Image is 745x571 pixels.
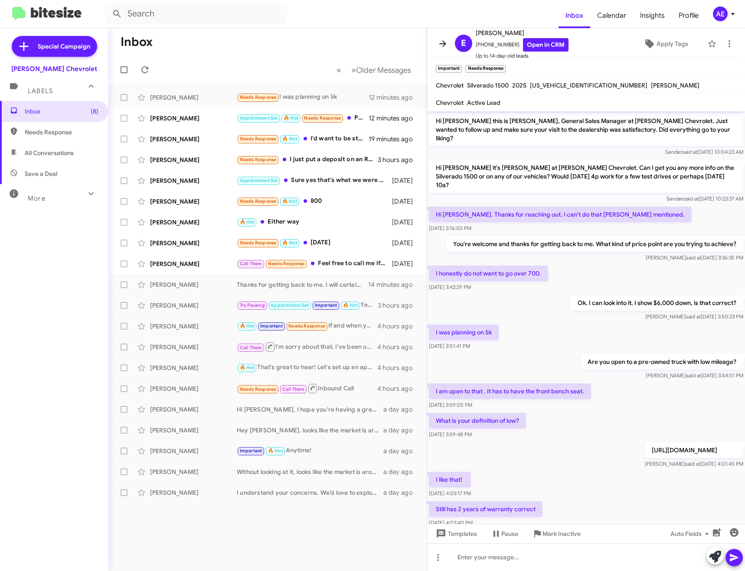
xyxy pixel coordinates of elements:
[315,302,337,308] span: Important
[150,343,237,351] div: [PERSON_NAME]
[429,383,591,399] p: I am open to that . It has to have the front bench seat.
[429,472,471,487] p: I like that!
[683,195,699,202] span: said at
[240,115,278,121] span: Appointment Set
[383,405,420,414] div: a day ago
[369,93,420,102] div: 12 minutes ago
[651,81,699,89] span: [PERSON_NAME]
[530,81,647,89] span: [US_VEHICLE_IDENTIFICATION_NUMBER]
[390,239,420,247] div: [DATE]
[237,113,369,123] div: Pretty much
[377,322,420,331] div: 4 hours ago
[288,323,325,329] span: Needs Response
[237,321,377,331] div: If and when you have a car in the 40-42 thousand range (or less) - let me know
[282,386,305,392] span: Call Them
[429,324,499,340] p: I was planning on 5k
[476,38,569,52] span: [PHONE_NUMBER]
[633,3,672,28] a: Insights
[377,363,420,372] div: 4 hours ago
[28,87,53,95] span: Labels
[105,3,287,24] input: Search
[150,405,237,414] div: [PERSON_NAME]
[542,526,581,542] span: Mark Inactive
[645,461,743,467] span: [PERSON_NAME] [DATE] 4:01:45 PM
[150,114,237,123] div: [PERSON_NAME]
[150,176,237,185] div: [PERSON_NAME]
[240,323,255,329] span: 🔥 Hot
[284,115,298,121] span: 🔥 Hot
[237,405,383,414] div: Hi [PERSON_NAME], I hope you're having a great day! I wanted to see if the truck or vette was bet...
[429,402,472,408] span: [DATE] 3:59:05 PM
[150,156,237,164] div: [PERSON_NAME]
[429,431,472,438] span: [DATE] 3:59:48 PM
[512,81,526,89] span: 2025
[150,280,237,289] div: [PERSON_NAME]
[240,345,262,350] span: Call Them
[237,467,383,476] div: Without looking at it, looks like the market is around $18k for trade in.
[150,218,237,227] div: [PERSON_NAME]
[240,178,278,183] span: Appointment Set
[429,501,542,517] p: Still has 2 years of warranty correct
[645,442,743,458] p: [URL][DOMAIN_NAME]
[304,115,341,121] span: Needs Response
[237,341,377,352] div: I'm sorry about that, I've been on and off the phone all morning. I'm around if you need me.
[150,322,237,331] div: [PERSON_NAME]
[237,488,383,497] div: I understand your concerns. We’d love to explore options with you. Would you like to schedule an ...
[429,113,743,146] p: Hi [PERSON_NAME] this is [PERSON_NAME], General Sales Manager at [PERSON_NAME] Chevrolet. Just wa...
[670,526,712,542] span: Auto Fields
[369,114,420,123] div: 12 minutes ago
[559,3,590,28] a: Inbox
[11,65,97,73] div: [PERSON_NAME] Chevrolet
[429,284,471,290] span: [DATE] 3:42:29 PM
[672,3,706,28] a: Profile
[581,354,743,370] p: Are you open to a pre-owned truck with low mileage?
[686,313,701,320] span: said at
[646,372,743,379] span: [PERSON_NAME] [DATE] 3:54:51 PM
[38,42,90,51] span: Special Campaign
[377,384,420,393] div: 4 hours ago
[240,219,255,225] span: 🔥 Hot
[377,343,420,351] div: 4 hours ago
[434,526,477,542] span: Templates
[240,365,255,370] span: 🔥 Hot
[237,363,377,373] div: That's great to hear! Let's set up an appointment to discuss the details of selling your vehicle....
[663,526,719,542] button: Auto Fields
[268,448,283,454] span: 🔥 Hot
[390,218,420,227] div: [DATE]
[237,383,377,394] div: Inbound Call
[484,526,525,542] button: Pause
[590,3,633,28] a: Calendar
[240,302,265,308] span: Try Pausing
[476,28,569,38] span: [PERSON_NAME]
[667,195,743,202] span: Sender [DATE] 10:23:37 AM
[150,447,237,455] div: [PERSON_NAME]
[240,240,277,246] span: Needs Response
[465,65,505,73] small: Needs Response
[240,386,277,392] span: Needs Response
[282,136,297,142] span: 🔥 Hot
[25,107,98,116] span: Inbox
[383,488,420,497] div: a day ago
[25,149,74,157] span: All Conversations
[501,526,518,542] span: Pause
[427,526,484,542] button: Templates
[686,372,701,379] span: said at
[429,413,526,428] p: What is your definition of low?
[150,93,237,102] div: [PERSON_NAME]
[383,447,420,455] div: a day ago
[237,300,378,310] div: Yes-- [DATE]-lol-- Thank you!!
[467,99,500,107] span: Active Lead
[240,198,277,204] span: Needs Response
[436,65,462,73] small: Important
[150,426,237,435] div: [PERSON_NAME]
[446,236,743,252] p: You're welcome and thanks for getting back to me. What kind of price point are you trying to achi...
[282,198,297,204] span: 🔥 Hot
[571,295,743,311] p: Ok. I can look into it. I show $6,000 down, is that correct?
[237,134,369,144] div: I'd want to be starting around the 600 range bc then i know id have to add the warranty on
[240,94,277,100] span: Needs Response
[665,149,743,155] span: Sender [DATE] 10:04:23 AM
[390,197,420,206] div: [DATE]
